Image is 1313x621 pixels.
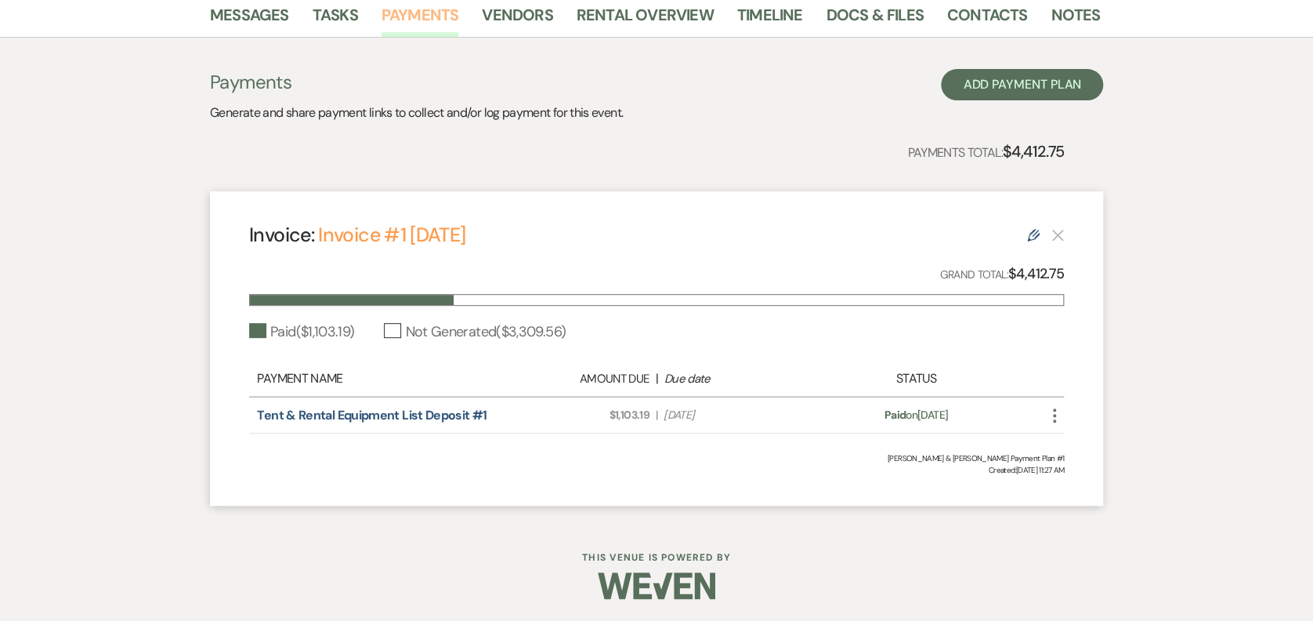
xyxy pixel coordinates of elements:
[257,407,486,423] a: Tent & Rental Equipment List Deposit #1
[249,452,1064,464] div: [PERSON_NAME] & [PERSON_NAME] Payment Plan #1
[249,221,465,249] h4: Invoice:
[947,2,1028,37] a: Contacts
[577,2,714,37] a: Rental Overview
[382,2,459,37] a: Payments
[313,2,358,37] a: Tasks
[210,69,623,96] h3: Payments
[1051,228,1064,241] button: This payment plan cannot be deleted because it contains links that have been paid through Weven’s...
[505,407,649,423] span: $1,103.19
[941,69,1103,100] button: Add Payment Plan
[598,558,715,613] img: Weven Logo
[907,139,1064,164] p: Payments Total:
[664,370,808,388] div: Due date
[384,321,566,343] div: Not Generated ( $3,309.56 )
[939,263,1064,285] p: Grand Total:
[816,369,1016,388] div: Status
[249,321,354,343] div: Paid ( $1,103.19 )
[816,407,1016,423] div: on [DATE]
[505,370,649,388] div: Amount Due
[884,408,906,422] span: Paid
[249,464,1064,476] span: Created: [DATE] 11:27 AM
[1003,141,1064,162] strong: $4,412.75
[664,407,808,423] span: [DATE]
[210,2,289,37] a: Messages
[656,407,657,423] span: |
[210,103,623,123] p: Generate and share payment links to collect and/or log payment for this event.
[1051,2,1100,37] a: Notes
[1008,264,1064,283] strong: $4,412.75
[318,222,465,248] a: Invoice #1 [DATE]
[737,2,803,37] a: Timeline
[257,369,497,388] div: Payment Name
[826,2,923,37] a: Docs & Files
[482,2,552,37] a: Vendors
[497,369,816,388] div: |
